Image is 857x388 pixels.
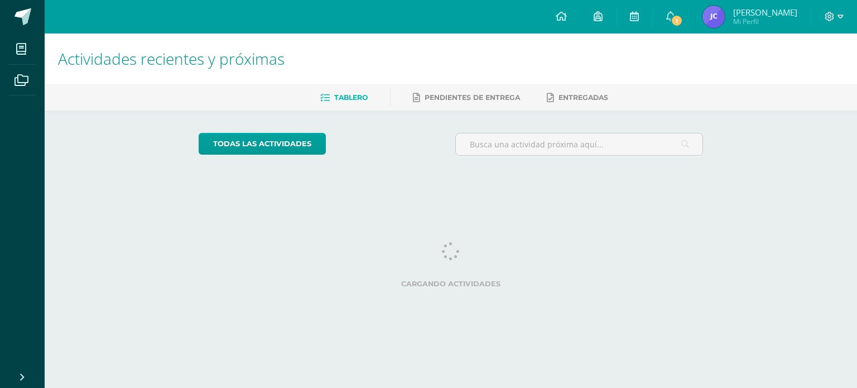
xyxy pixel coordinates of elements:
[671,15,683,27] span: 1
[425,93,520,102] span: Pendientes de entrega
[413,89,520,107] a: Pendientes de entrega
[702,6,725,28] img: dc13916477827c5964e411bc3b1e6715.png
[58,48,285,69] span: Actividades recientes y próximas
[199,133,326,155] a: todas las Actividades
[334,93,368,102] span: Tablero
[199,280,704,288] label: Cargando actividades
[456,133,703,155] input: Busca una actividad próxima aquí...
[559,93,608,102] span: Entregadas
[547,89,608,107] a: Entregadas
[320,89,368,107] a: Tablero
[733,7,797,18] span: [PERSON_NAME]
[733,17,797,26] span: Mi Perfil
